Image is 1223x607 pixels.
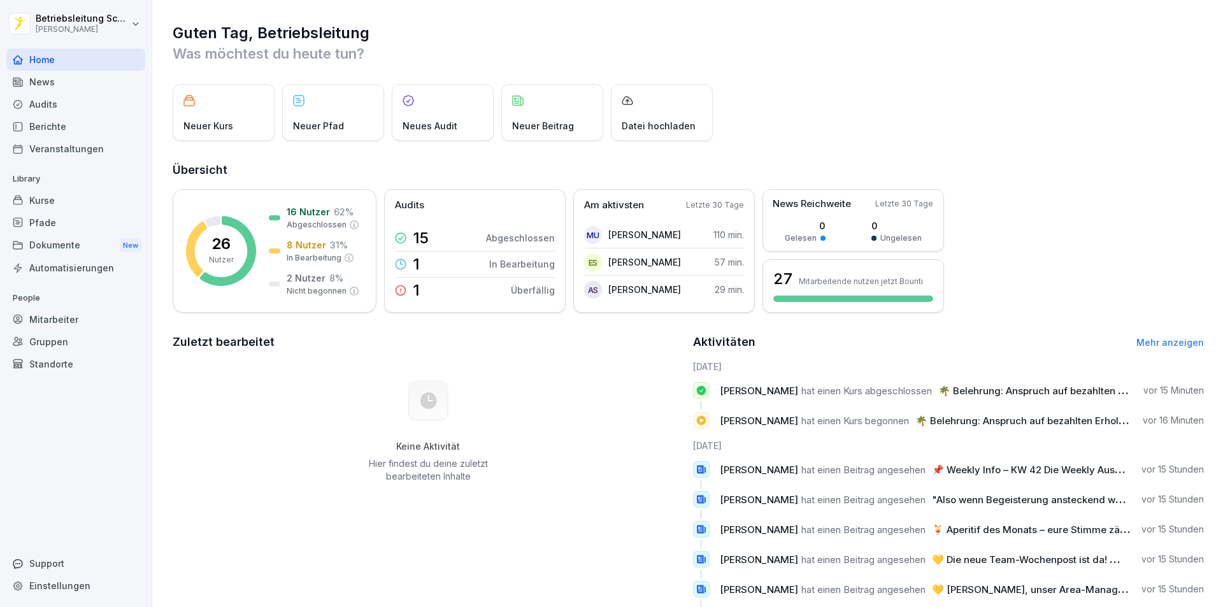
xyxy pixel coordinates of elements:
p: 57 min. [715,255,744,269]
span: [PERSON_NAME] [720,415,798,427]
p: Mitarbeitende nutzen jetzt Bounti [799,276,923,286]
p: [PERSON_NAME] [36,25,129,34]
p: Datei hochladen [622,119,696,132]
p: 2 Nutzer [287,271,325,285]
div: MU [584,226,602,244]
a: Kurse [6,189,145,211]
div: Support [6,552,145,575]
span: hat einen Beitrag angesehen [801,464,926,476]
p: In Bearbeitung [489,257,555,271]
p: Neuer Beitrag [512,119,574,132]
p: [PERSON_NAME] [608,283,681,296]
p: vor 15 Stunden [1141,463,1204,476]
p: vor 15 Stunden [1141,553,1204,566]
a: Berichte [6,115,145,138]
p: [PERSON_NAME] [608,255,681,269]
a: Veranstaltungen [6,138,145,160]
a: Automatisierungen [6,257,145,279]
span: hat einen Kurs begonnen [801,415,909,427]
p: 29 min. [715,283,744,296]
a: Standorte [6,353,145,375]
p: 8 % [329,271,343,285]
p: 0 [785,219,826,232]
p: People [6,288,145,308]
p: 31 % [330,238,348,252]
p: News Reichweite [773,197,851,211]
a: News [6,71,145,93]
p: Überfällig [511,283,555,297]
p: [PERSON_NAME] [608,228,681,241]
a: Audits [6,93,145,115]
div: ES [584,254,602,271]
a: Mehr anzeigen [1136,337,1204,348]
p: 8 Nutzer [287,238,326,252]
p: Nutzer [209,254,234,266]
div: AS [584,281,602,299]
div: New [120,238,141,253]
span: hat einen Kurs abgeschlossen [801,385,932,397]
h2: Zuletzt bearbeitet [173,333,684,351]
a: Gruppen [6,331,145,353]
span: [PERSON_NAME] [720,524,798,536]
p: Nicht begonnen [287,285,347,297]
p: vor 15 Stunden [1141,493,1204,506]
span: hat einen Beitrag angesehen [801,553,926,566]
div: Mitarbeiter [6,308,145,331]
p: Ungelesen [880,232,922,244]
h2: Übersicht [173,161,1204,179]
p: Abgeschlossen [287,219,347,231]
p: Am aktivsten [584,198,644,213]
p: 15 [413,231,429,246]
p: Neues Audit [403,119,457,132]
span: hat einen Beitrag angesehen [801,494,926,506]
p: Betriebsleitung Schlump [36,13,129,24]
h3: 27 [773,268,792,290]
span: [PERSON_NAME] [720,583,798,596]
span: hat einen Beitrag angesehen [801,524,926,536]
p: vor 15 Minuten [1143,384,1204,397]
div: Dokumente [6,234,145,257]
p: 0 [871,219,922,232]
p: Audits [395,198,424,213]
p: Letzte 30 Tage [686,199,744,211]
a: Pfade [6,211,145,234]
h1: Guten Tag, Betriebsleitung [173,23,1204,43]
p: Abgeschlossen [486,231,555,245]
span: [PERSON_NAME] [720,464,798,476]
p: In Bearbeitung [287,252,341,264]
p: 1 [413,257,420,272]
p: vor 15 Stunden [1141,583,1204,596]
a: Einstellungen [6,575,145,597]
p: 110 min. [713,228,744,241]
p: Neuer Kurs [183,119,233,132]
p: Hier findest du deine zuletzt bearbeiteten Inhalte [364,457,492,483]
span: hat einen Beitrag angesehen [801,583,926,596]
span: [PERSON_NAME] [720,385,798,397]
span: [PERSON_NAME] [720,494,798,506]
p: 1 [413,283,420,298]
p: 16 Nutzer [287,205,330,218]
p: Was möchtest du heute tun? [173,43,1204,64]
h6: [DATE] [693,360,1205,373]
a: Home [6,48,145,71]
p: 26 [211,236,231,252]
h2: Aktivitäten [693,333,755,351]
p: 62 % [334,205,354,218]
p: vor 15 Stunden [1141,523,1204,536]
h6: [DATE] [693,439,1205,452]
span: [PERSON_NAME] [720,553,798,566]
p: Letzte 30 Tage [875,198,933,210]
p: Library [6,169,145,189]
a: DokumenteNew [6,234,145,257]
p: Neuer Pfad [293,119,344,132]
